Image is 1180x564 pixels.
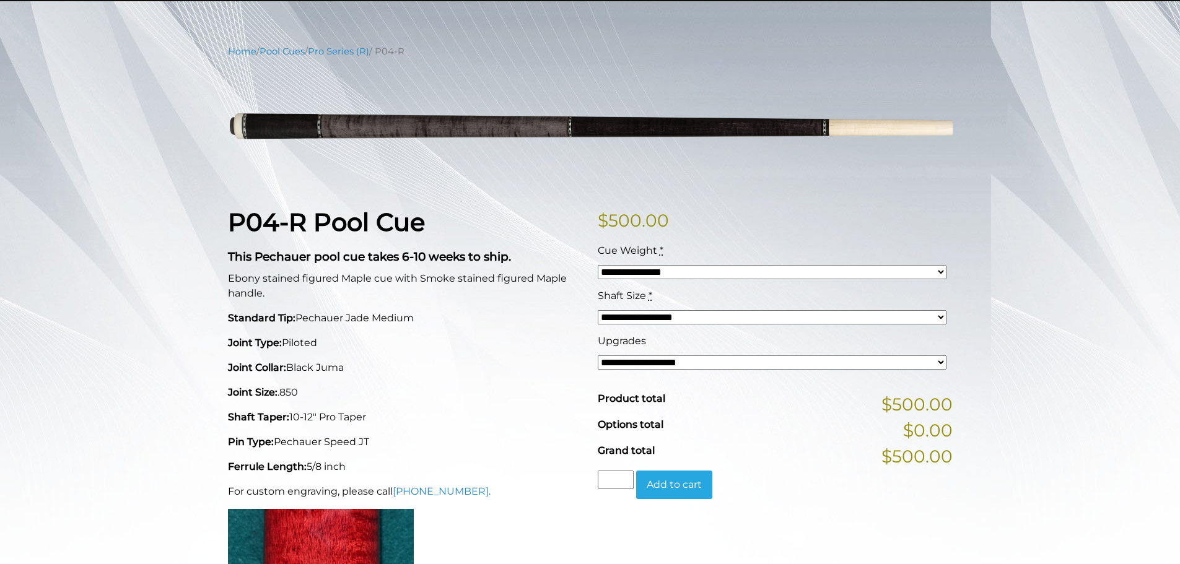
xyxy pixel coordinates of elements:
[903,417,953,443] span: $0.00
[228,362,286,373] strong: Joint Collar:
[393,485,491,497] a: [PHONE_NUMBER].
[308,46,369,57] a: Pro Series (R)
[228,436,274,448] strong: Pin Type:
[598,210,669,231] bdi: 500.00
[598,471,634,489] input: Product quantity
[598,210,608,231] span: $
[228,411,289,423] strong: Shaft Taper:
[228,336,583,350] p: Piloted
[598,419,663,430] span: Options total
[598,290,646,302] span: Shaft Size
[881,391,953,417] span: $500.00
[228,337,282,349] strong: Joint Type:
[228,484,583,499] p: For custom engraving, please call
[228,45,953,58] nav: Breadcrumb
[228,312,295,324] strong: Standard Tip:
[228,311,583,326] p: Pechauer Jade Medium
[598,393,665,404] span: Product total
[598,245,657,256] span: Cue Weight
[228,249,511,264] strong: This Pechauer pool cue takes 6-10 weeks to ship.
[649,290,652,302] abbr: required
[228,410,583,425] p: 10-12" Pro Taper
[228,67,953,188] img: P04-N.png
[636,471,712,499] button: Add to cart
[228,360,583,375] p: Black Juma
[228,271,583,301] p: Ebony stained figured Maple cue with Smoke stained figured Maple handle.
[228,46,256,57] a: Home
[228,386,278,398] strong: Joint Size:
[598,335,646,347] span: Upgrades
[228,207,425,237] strong: P04-R Pool Cue
[228,385,583,400] p: .850
[228,459,583,474] p: 5/8 inch
[228,435,583,449] p: Pechauer Speed JT
[598,445,655,456] span: Grand total
[228,461,307,472] strong: Ferrule Length:
[881,443,953,469] span: $500.00
[260,46,305,57] a: Pool Cues
[660,245,663,256] abbr: required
